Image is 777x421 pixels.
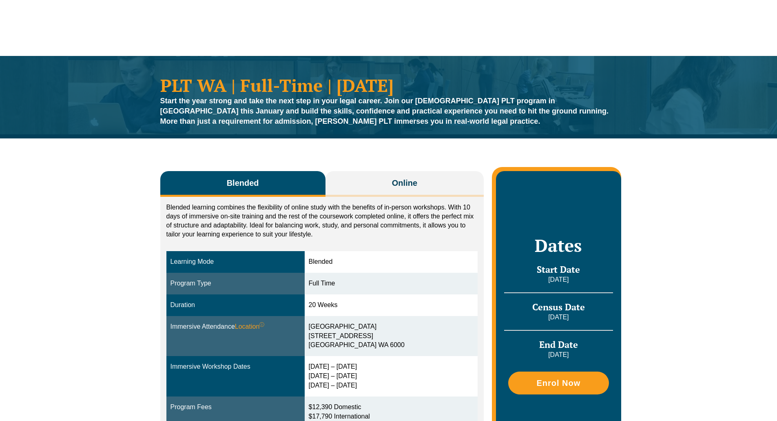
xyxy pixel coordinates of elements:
div: Immersive Attendance [170,322,301,332]
p: [DATE] [504,275,613,284]
span: Online [392,177,417,189]
div: Learning Mode [170,257,301,267]
span: End Date [539,339,578,350]
div: Duration [170,301,301,310]
div: Program Fees [170,403,301,412]
span: Enrol Now [536,379,580,387]
span: Start Date [537,263,580,275]
span: Census Date [532,301,585,313]
span: Blended [227,177,259,189]
span: $17,790 International [309,413,370,420]
p: [DATE] [504,350,613,359]
div: Blended [309,257,474,267]
div: Full Time [309,279,474,288]
span: Location [235,322,265,332]
span: $12,390 Domestic [309,403,361,410]
p: Blended learning combines the flexibility of online study with the benefits of in-person workshop... [166,203,478,239]
div: [DATE] – [DATE] [DATE] – [DATE] [DATE] – [DATE] [309,362,474,390]
h1: PLT WA | Full-Time | [DATE] [160,76,617,94]
div: Immersive Workshop Dates [170,362,301,372]
a: Enrol Now [508,372,609,394]
h2: Dates [504,235,613,256]
div: [GEOGRAPHIC_DATA] [STREET_ADDRESS] [GEOGRAPHIC_DATA] WA 6000 [309,322,474,350]
sup: ⓘ [259,322,264,327]
strong: Start the year strong and take the next step in your legal career. Join our [DEMOGRAPHIC_DATA] PL... [160,97,609,125]
p: [DATE] [504,313,613,322]
div: 20 Weeks [309,301,474,310]
div: Program Type [170,279,301,288]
